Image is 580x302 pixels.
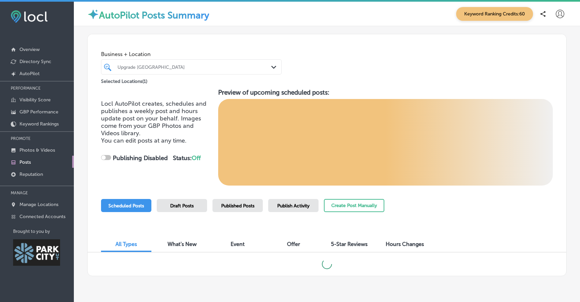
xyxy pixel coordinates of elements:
p: GBP Performance [19,109,58,115]
img: Park City [13,239,60,266]
p: Selected Locations ( 1 ) [101,76,147,84]
p: Brought to you by [13,229,74,234]
span: Offer [287,241,300,247]
img: fda3e92497d09a02dc62c9cd864e3231.png [11,10,48,23]
p: Reputation [19,171,43,177]
p: Manage Locations [19,202,58,207]
span: Hours Changes [386,241,424,247]
span: Keyword Ranking Credits: 60 [456,7,533,21]
p: AutoPilot [19,71,40,77]
p: Posts [19,159,31,165]
p: Photos & Videos [19,147,55,153]
p: Directory Sync [19,59,51,64]
span: You can edit posts at any time. [101,137,187,144]
span: What's New [167,241,197,247]
span: Draft Posts [170,203,194,209]
span: Event [231,241,245,247]
img: autopilot-icon [87,8,99,20]
strong: Publishing Disabled [113,154,168,162]
span: Business + Location [101,51,282,57]
p: Keyword Rankings [19,121,59,127]
p: Connected Accounts [19,214,65,219]
span: Off [192,154,201,162]
button: Create Post Manually [324,199,384,212]
span: 5-Star Reviews [331,241,368,247]
span: Published Posts [221,203,254,209]
p: Overview [19,47,40,52]
span: Scheduled Posts [108,203,144,209]
label: AutoPilot Posts Summary [99,10,209,21]
span: All Types [115,241,137,247]
strong: Status: [173,154,201,162]
span: Publish Activity [277,203,309,209]
div: Upgrade [GEOGRAPHIC_DATA] [117,64,272,70]
h3: Preview of upcoming scheduled posts: [218,89,553,96]
span: Locl AutoPilot creates, schedules and publishes a weekly post and hours update post on your behal... [101,100,206,137]
p: Visibility Score [19,97,51,103]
